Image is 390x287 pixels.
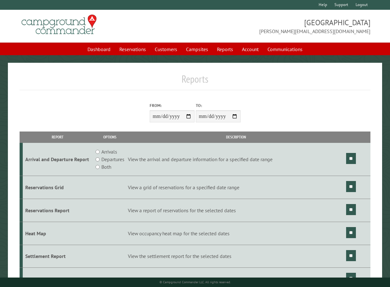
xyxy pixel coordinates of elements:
[238,43,262,55] a: Account
[213,43,237,55] a: Reports
[127,176,345,199] td: View a grid of reservations for a specified date range
[127,245,345,268] td: View the settlement report for the selected dates
[150,102,195,108] label: From:
[20,12,99,37] img: Campground Commander
[93,132,127,143] th: Options
[23,176,93,199] td: Reservations Grid
[23,245,93,268] td: Settlement Report
[182,43,212,55] a: Campsites
[196,102,241,108] label: To:
[127,222,345,245] td: View occupancy heat map for the selected dates
[264,43,306,55] a: Communications
[20,73,371,90] h1: Reports
[127,132,345,143] th: Description
[127,199,345,222] td: View a report of reservations for the selected dates
[84,43,114,55] a: Dashboard
[23,132,93,143] th: Report
[151,43,181,55] a: Customers
[101,148,117,155] label: Arrivals
[101,155,124,163] label: Departures
[23,143,93,176] td: Arrival and Departure Report
[159,280,231,284] small: © Campground Commander LLC. All rights reserved.
[127,143,345,176] td: View the arrival and departure information for a specified date range
[23,199,93,222] td: Reservations Report
[23,222,93,245] td: Heat Map
[116,43,150,55] a: Reservations
[195,17,371,35] span: [GEOGRAPHIC_DATA] [PERSON_NAME][EMAIL_ADDRESS][DOMAIN_NAME]
[101,163,111,171] label: Both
